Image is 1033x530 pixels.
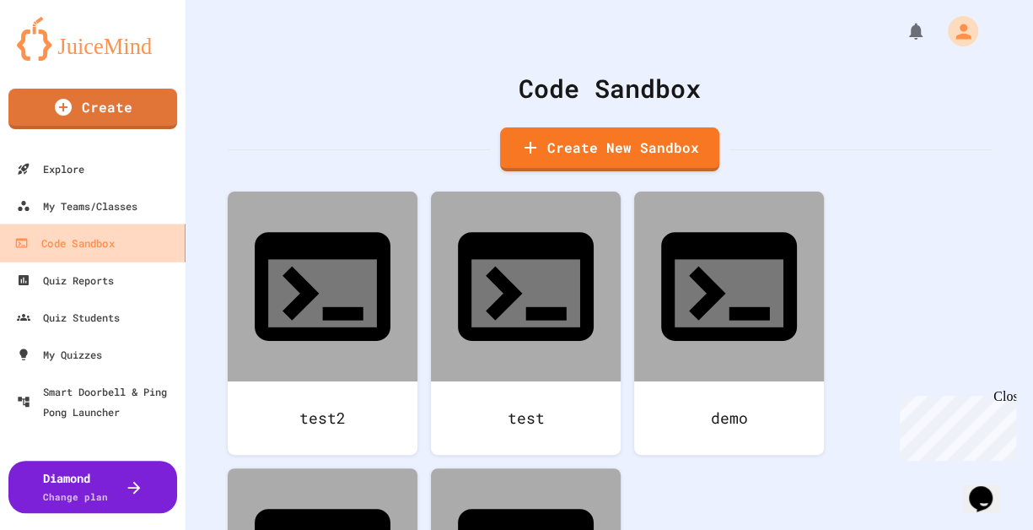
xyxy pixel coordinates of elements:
[930,12,982,51] div: My Account
[228,69,991,107] div: Code Sandbox
[962,462,1016,513] iframe: chat widget
[17,307,120,327] div: Quiz Students
[17,196,137,216] div: My Teams/Classes
[8,461,177,513] button: DiamondChange plan
[893,389,1016,461] iframe: chat widget
[17,159,84,179] div: Explore
[17,381,179,422] div: Smart Doorbell & Ping Pong Launcher
[43,469,108,505] div: Diamond
[228,381,417,455] div: test2
[8,89,177,129] a: Create
[43,490,108,503] span: Change plan
[228,192,417,455] a: test2
[500,127,719,171] a: Create New Sandbox
[17,17,169,61] img: logo-orange.svg
[14,233,114,254] div: Code Sandbox
[17,344,102,365] div: My Quizzes
[17,270,114,290] div: Quiz Reports
[431,192,621,455] a: test
[874,17,930,46] div: My Notifications
[7,7,116,107] div: Chat with us now!Close
[634,192,824,455] a: demo
[431,381,621,455] div: test
[634,381,824,455] div: demo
